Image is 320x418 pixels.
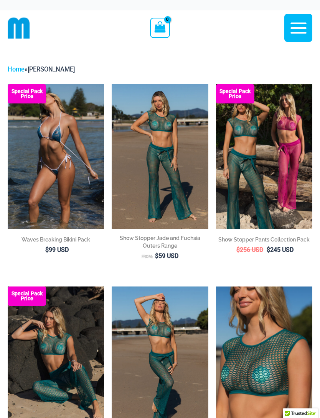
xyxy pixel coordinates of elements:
h2: Show Stopper Pants Collection Pack [216,236,312,243]
a: Waves Breaking Ocean 312 Top 456 Bottom 08 Waves Breaking Ocean 312 Top 456 Bottom 04Waves Breaki... [8,84,104,229]
span: $ [267,246,270,253]
img: Collection Pack (6) [216,84,312,229]
span: $ [155,252,158,260]
a: Show Stopper Jade 366 Top 5007 pants 03Show Stopper Fuchsia 366 Top 5007 pants 03Show Stopper Fuc... [112,84,208,229]
a: Show Stopper Jade and Fuchsia Outers Range [112,234,208,252]
bdi: 256 USD [236,246,263,253]
span: » [8,66,75,73]
b: Special Pack Price [8,291,46,301]
bdi: 245 USD [267,246,294,253]
a: Collection Pack (6) Collection Pack BCollection Pack B [216,84,312,229]
span: $ [45,246,49,253]
a: Waves Breaking Bikini Pack [8,236,104,246]
b: Special Pack Price [8,89,46,99]
a: View Shopping Cart, empty [150,18,170,38]
a: Home [8,66,25,73]
span: From: [142,255,153,259]
bdi: 99 USD [45,246,69,253]
span: [PERSON_NAME] [28,66,75,73]
h2: Show Stopper Jade and Fuchsia Outers Range [112,234,208,250]
img: cropped mm emblem [8,17,30,39]
img: Show Stopper Jade 366 Top 5007 pants 03 [112,84,208,229]
b: Special Pack Price [216,89,254,99]
h2: Waves Breaking Bikini Pack [8,236,104,243]
a: Show Stopper Pants Collection Pack [216,236,312,246]
img: Waves Breaking Ocean 312 Top 456 Bottom 08 [8,84,104,229]
span: $ [236,246,240,253]
bdi: 59 USD [155,252,178,260]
